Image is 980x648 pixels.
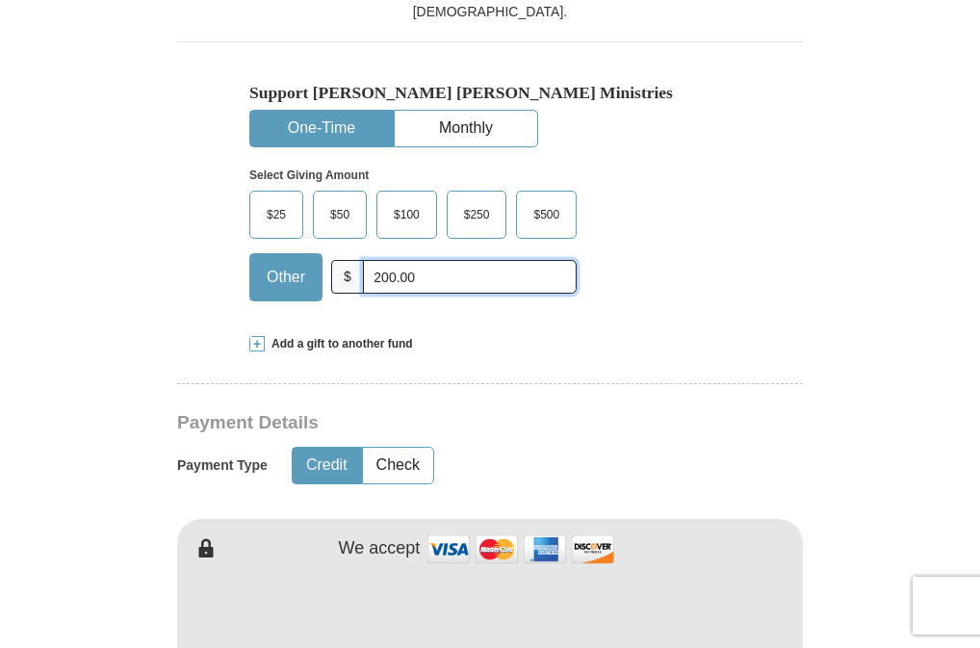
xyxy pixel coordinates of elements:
[524,200,569,229] span: $500
[395,111,537,146] button: Monthly
[250,111,393,146] button: One-Time
[363,260,577,294] input: Other Amount
[454,200,500,229] span: $250
[425,529,617,570] img: credit cards accepted
[177,412,668,434] h3: Payment Details
[257,200,296,229] span: $25
[321,200,359,229] span: $50
[257,263,315,292] span: Other
[177,457,268,474] h5: Payment Type
[339,538,421,559] h4: We accept
[249,83,731,103] h5: Support [PERSON_NAME] [PERSON_NAME] Ministries
[249,168,369,182] strong: Select Giving Amount
[331,260,364,294] span: $
[293,448,361,483] button: Credit
[265,336,413,352] span: Add a gift to another fund
[363,448,433,483] button: Check
[384,200,429,229] span: $100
